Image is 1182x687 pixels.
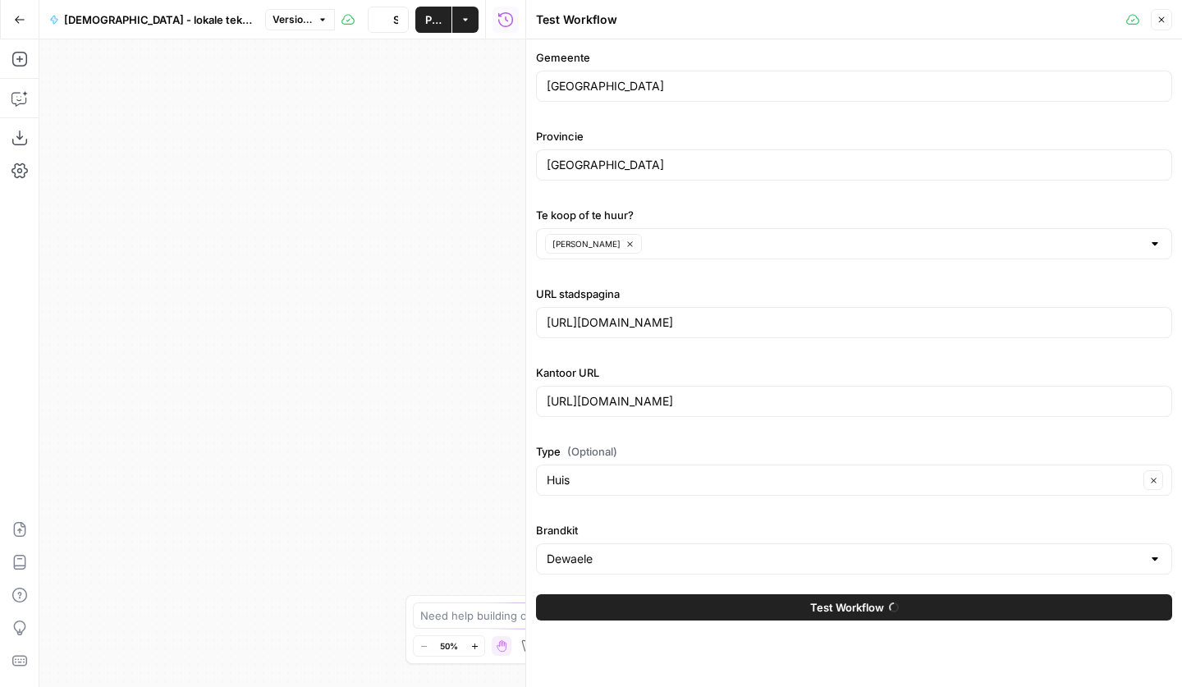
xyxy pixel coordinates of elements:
button: Stop Run [368,7,409,33]
input: Dewaele [547,551,1142,567]
label: Gemeente [536,49,1172,66]
input: Huis [547,472,1138,488]
span: [DEMOGRAPHIC_DATA] - lokale teksten [64,11,252,28]
label: Provincie [536,128,1172,144]
span: [PERSON_NAME] [552,237,621,250]
span: (Optional) [567,443,617,460]
span: 50% [440,639,458,653]
span: Stop Run [393,11,398,28]
button: Version 5 [265,9,335,30]
label: Brandkit [536,522,1172,538]
button: Publish [415,7,451,33]
label: Te koop of te huur? [536,207,1172,223]
button: [DEMOGRAPHIC_DATA] - lokale teksten [39,7,262,33]
label: Type [536,443,1172,460]
label: Kantoor URL [536,364,1172,381]
button: Test Workflow [536,594,1172,621]
label: URL stadspagina [536,286,1172,302]
span: Publish [425,11,442,28]
span: Version 5 [273,12,313,27]
button: [PERSON_NAME] [545,234,642,254]
span: Test Workflow [810,599,884,616]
